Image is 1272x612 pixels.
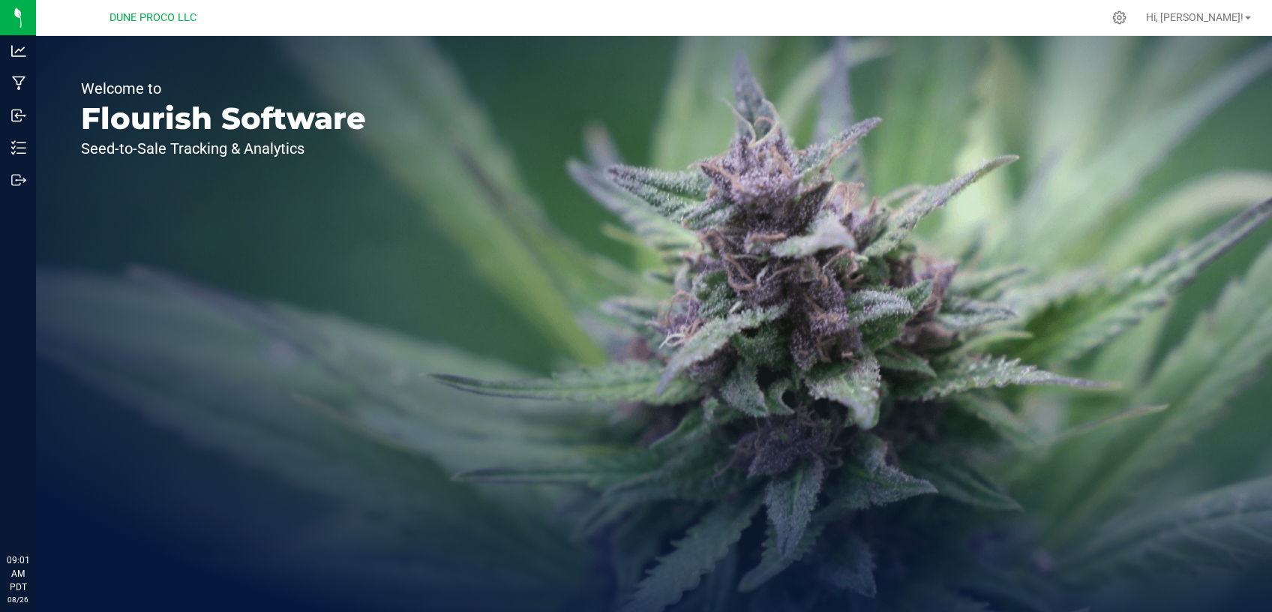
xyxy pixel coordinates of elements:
inline-svg: Outbound [11,172,26,187]
p: 08/26 [7,594,29,605]
iframe: Resource center [15,492,60,537]
p: 09:01 AM PDT [7,553,29,594]
p: Seed-to-Sale Tracking & Analytics [81,141,366,156]
inline-svg: Inventory [11,140,26,155]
